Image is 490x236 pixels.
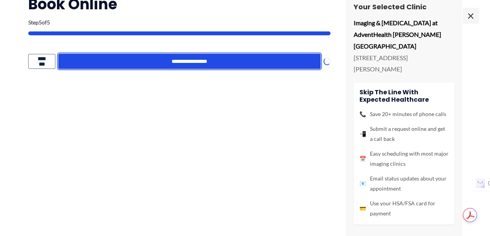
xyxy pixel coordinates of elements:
p: [STREET_ADDRESS][PERSON_NAME] [354,52,454,75]
h4: Skip the line with Expected Healthcare [359,88,449,103]
li: Easy scheduling with most major imaging clinics [359,149,449,169]
span: 📧 [359,179,366,189]
span: × [463,8,478,23]
li: Submit a request online and get a call back [359,124,449,144]
li: Use your HSA/FSA card for payment [359,198,449,219]
span: 📞 [359,109,366,119]
li: Email status updates about your appointment [359,174,449,194]
span: 📅 [359,154,366,164]
span: 5 [39,19,42,26]
li: Save 20+ minutes of phone calls [359,109,449,119]
span: 5 [47,19,50,26]
span: 💳 [359,203,366,213]
p: Step of [28,20,330,25]
h3: Your Selected Clinic [354,2,454,11]
span: 📲 [359,129,366,139]
p: Imaging & [MEDICAL_DATA] at AdventHealth [PERSON_NAME][GEOGRAPHIC_DATA] [354,17,454,52]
